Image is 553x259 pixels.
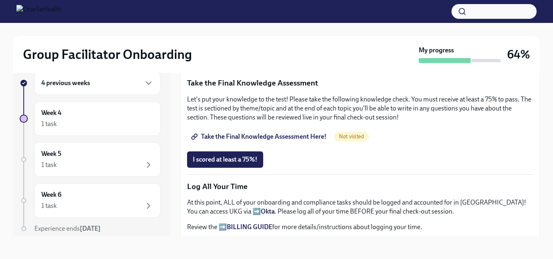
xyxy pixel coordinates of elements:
span: I scored at least a 75%! [193,155,257,164]
strong: [DATE] [80,225,101,232]
p: At this point, ALL of your onboarding and compliance tasks should be logged and accounted for in ... [187,198,533,216]
div: 1 task [41,119,57,128]
button: I scored at least a 75%! [187,151,263,168]
h6: Week 4 [41,108,61,117]
h6: 4 previous weeks [41,79,90,88]
span: Take the Final Knowledge Assessment Here! [193,133,327,141]
a: Okta [261,207,275,215]
p: Let's put your knowledge to the test! Please take the following knowledge check. You must receive... [187,95,533,122]
div: 1 task [41,201,57,210]
p: Log All Your Time [187,181,533,192]
h6: Week 5 [41,149,61,158]
a: Week 41 task [20,101,160,136]
div: 4 previous weeks [34,71,160,95]
h3: 64% [507,47,530,62]
strong: My progress [419,46,454,55]
span: Experience ends [34,225,101,232]
a: Week 61 task [20,183,160,218]
h2: Group Facilitator Onboarding [23,46,192,63]
a: Week 51 task [20,142,160,177]
p: Take the Final Knowledge Assessment [187,78,533,88]
p: Review the ➡️ for more details/instructions about logging your time. [187,223,533,232]
div: 1 task [41,160,57,169]
a: Take the Final Knowledge Assessment Here! [187,128,332,145]
img: CharlieHealth [16,5,62,18]
span: Not visited [334,133,369,140]
a: BILLING GUIDE [227,223,272,231]
h6: Week 6 [41,190,61,199]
